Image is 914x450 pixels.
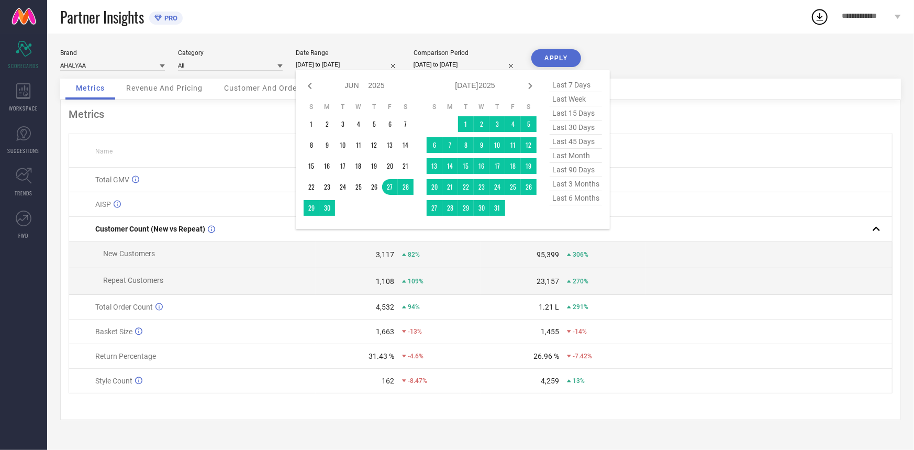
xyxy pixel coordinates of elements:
th: Friday [505,103,521,111]
span: 94% [408,303,420,311]
td: Wed Jul 30 2025 [474,200,489,216]
span: SCORECARDS [8,62,39,70]
span: TRENDS [15,189,32,197]
td: Tue Jun 17 2025 [335,158,351,174]
th: Wednesday [474,103,489,111]
div: 26.96 % [533,352,559,360]
td: Sat Jun 07 2025 [398,116,414,132]
td: Sat Jul 12 2025 [521,137,537,153]
span: last 30 days [550,120,602,135]
td: Sat Jun 28 2025 [398,179,414,195]
span: AISP [95,200,111,208]
th: Friday [382,103,398,111]
div: 4,259 [541,377,559,385]
td: Sun Jun 22 2025 [304,179,319,195]
td: Tue Jun 10 2025 [335,137,351,153]
td: Wed Jun 11 2025 [351,137,366,153]
td: Tue Jul 15 2025 [458,158,474,174]
div: 1,663 [376,327,394,336]
span: 13% [573,377,585,385]
div: 1.21 L [539,303,559,311]
span: -14% [573,328,587,335]
td: Thu Jul 24 2025 [489,179,505,195]
div: 4,532 [376,303,394,311]
input: Select date range [296,59,400,70]
td: Mon Jul 21 2025 [442,179,458,195]
td: Mon Jul 28 2025 [442,200,458,216]
th: Thursday [366,103,382,111]
td: Sat Jul 19 2025 [521,158,537,174]
td: Sun Jun 01 2025 [304,116,319,132]
td: Sat Jul 26 2025 [521,179,537,195]
span: Style Count [95,377,132,385]
td: Sun Jun 29 2025 [304,200,319,216]
span: last 7 days [550,78,602,92]
td: Sat Jul 05 2025 [521,116,537,132]
td: Wed Jul 09 2025 [474,137,489,153]
span: Metrics [76,84,105,92]
span: 291% [573,303,588,311]
span: Basket Size [95,327,132,336]
span: PRO [162,14,177,22]
div: Date Range [296,49,400,57]
span: last 45 days [550,135,602,149]
div: 162 [382,377,394,385]
span: last 3 months [550,177,602,191]
div: Category [178,49,283,57]
td: Wed Jul 02 2025 [474,116,489,132]
span: last week [550,92,602,106]
div: Comparison Period [414,49,518,57]
th: Tuesday [335,103,351,111]
div: 3,117 [376,250,394,259]
td: Tue Jul 29 2025 [458,200,474,216]
div: 31.43 % [369,352,394,360]
div: Next month [524,80,537,92]
th: Saturday [521,103,537,111]
span: Customer Count (New vs Repeat) [95,225,205,233]
div: Brand [60,49,165,57]
td: Thu Jul 10 2025 [489,137,505,153]
span: -4.6% [408,353,423,360]
td: Sun Jun 08 2025 [304,137,319,153]
div: Open download list [810,7,829,26]
div: 1,455 [541,327,559,336]
td: Fri Jul 11 2025 [505,137,521,153]
th: Monday [319,103,335,111]
td: Mon Jun 30 2025 [319,200,335,216]
th: Monday [442,103,458,111]
button: APPLY [531,49,581,67]
span: -13% [408,328,422,335]
span: FWD [19,232,29,239]
th: Thursday [489,103,505,111]
div: 1,108 [376,277,394,286]
td: Sun Jul 27 2025 [427,200,442,216]
td: Sun Jun 15 2025 [304,158,319,174]
div: Metrics [69,108,893,120]
td: Wed Jul 16 2025 [474,158,489,174]
td: Wed Jun 04 2025 [351,116,366,132]
span: last 15 days [550,106,602,120]
span: last month [550,149,602,163]
td: Mon Jul 07 2025 [442,137,458,153]
th: Saturday [398,103,414,111]
td: Thu Jul 31 2025 [489,200,505,216]
td: Fri Jul 25 2025 [505,179,521,195]
div: 95,399 [537,250,559,259]
span: last 90 days [550,163,602,177]
td: Sat Jun 14 2025 [398,137,414,153]
td: Fri Jun 27 2025 [382,179,398,195]
span: WORKSPACE [9,104,38,112]
span: 270% [573,278,588,285]
span: Return Percentage [95,352,156,360]
td: Fri Jun 06 2025 [382,116,398,132]
th: Tuesday [458,103,474,111]
td: Fri Jul 18 2025 [505,158,521,174]
td: Sun Jul 20 2025 [427,179,442,195]
td: Sun Jul 13 2025 [427,158,442,174]
td: Tue Jun 24 2025 [335,179,351,195]
div: 23,157 [537,277,559,286]
td: Thu Jul 17 2025 [489,158,505,174]
td: Mon Jun 09 2025 [319,137,335,153]
span: Total GMV [95,175,129,184]
th: Wednesday [351,103,366,111]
